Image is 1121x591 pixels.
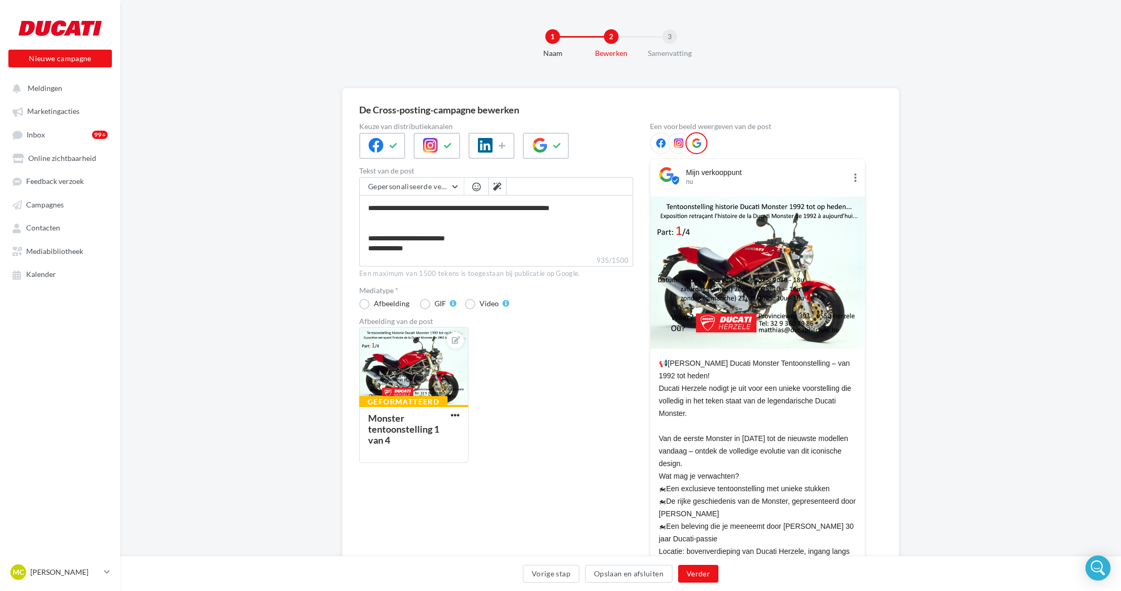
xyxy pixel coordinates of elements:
[6,171,114,190] a: Feedback verzoek
[26,177,84,186] span: Feedback verzoek
[359,396,448,408] div: Geformatteerd
[6,101,114,120] a: Marketingacties
[359,167,633,175] label: Tekst van de post
[374,300,409,307] div: Afbeelding
[6,78,110,97] button: Meldingen
[6,125,114,144] a: Inbox99+
[636,48,703,59] div: Samenvatting
[359,255,633,266] label: 935/1500
[434,300,446,307] div: GIF
[6,195,114,214] a: Campagnes
[8,50,112,67] button: Nieuwe campagne
[13,567,24,577] span: MC
[604,29,619,44] div: 2
[359,105,519,114] div: De Cross-posting-campagne bewerken
[368,412,439,446] div: Monster tentoonstelling 1 van 4
[28,154,96,163] span: Online zichtbaarheid
[650,123,865,130] div: Een voorbeeld weergeven van de post
[678,565,718,583] button: Verder
[545,29,560,44] div: 1
[359,318,633,325] div: Afbeelding van de post
[650,196,865,349] img: Monster tentoonstelling 1 van 4
[30,567,100,577] p: [PERSON_NAME]
[359,287,633,294] label: Mediatype *
[6,218,114,237] a: Contacten
[92,131,108,139] div: 99+
[8,562,112,582] a: MC [PERSON_NAME]
[686,178,846,186] div: nu
[1085,555,1111,581] div: Open Intercom Messenger
[686,167,846,178] div: Mijn verkooppunt
[368,182,456,191] span: Gepersonaliseerde velden
[6,148,114,167] a: Online zichtbaarheid
[26,247,83,256] span: Mediabibliotheek
[519,48,586,59] div: Naam
[585,565,672,583] button: Opslaan en afsluiten
[578,48,645,59] div: Bewerken
[359,269,633,279] div: Een maximum van 1500 tekens is toegestaan bij publicatie op Google.
[6,264,114,283] a: Kalender
[27,107,79,116] span: Marketingacties
[6,241,114,260] a: Mediabibliotheek
[360,178,464,195] button: Gepersonaliseerde velden
[26,224,60,233] span: Contacten
[27,130,45,139] span: Inbox
[523,565,579,583] button: Vorige stap
[26,270,56,279] span: Kalender
[662,29,677,44] div: 3
[359,123,633,130] label: Keuze van distributiekanalen
[28,84,62,92] span: Meldingen
[26,200,64,209] span: Campagnes
[479,300,499,307] div: Video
